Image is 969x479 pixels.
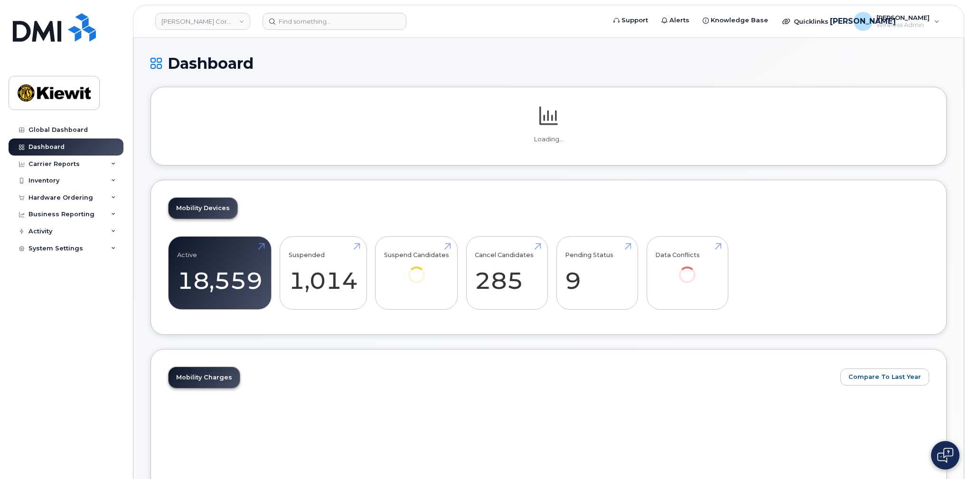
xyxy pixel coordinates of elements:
[848,372,921,381] span: Compare To Last Year
[384,242,449,296] a: Suspend Candidates
[565,242,629,304] a: Pending Status 9
[840,368,929,386] button: Compare To Last Year
[177,242,263,304] a: Active 18,559
[655,242,719,296] a: Data Conflicts
[151,55,947,72] h1: Dashboard
[937,448,953,463] img: Open chat
[168,135,929,144] p: Loading...
[169,367,240,388] a: Mobility Charges
[289,242,358,304] a: Suspended 1,014
[475,242,539,304] a: Cancel Candidates 285
[169,198,237,219] a: Mobility Devices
